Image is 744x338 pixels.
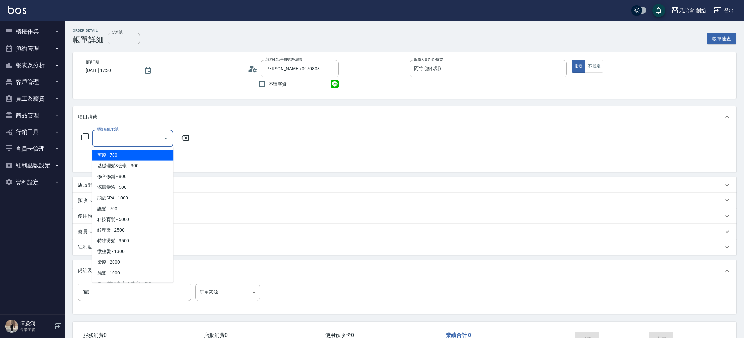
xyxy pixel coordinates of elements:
[3,23,62,40] button: 櫃檯作業
[78,267,102,274] p: 備註及來源
[3,90,62,107] button: 員工及薪資
[679,6,706,15] div: 兄弟會 創始
[92,161,173,171] span: 基礎理髮&套餐 - 300
[707,33,736,45] button: 帳單速查
[8,6,26,14] img: Logo
[78,197,102,204] p: 預收卡販賣
[73,260,736,281] div: 備註及來源
[73,193,736,208] div: 預收卡販賣
[78,182,97,188] p: 店販銷售
[78,213,102,220] p: 使用預收卡
[86,60,99,65] label: 帳單日期
[3,74,62,91] button: 客戶管理
[331,80,339,88] img: line_icon
[92,225,173,235] span: 紋理燙 - 2500
[668,4,709,17] button: 兄弟會 創始
[3,40,62,57] button: 預約管理
[140,63,156,78] button: Choose date, selected date is 2025-09-09
[86,65,138,76] input: YYYY/MM/DD hh:mm
[78,114,97,120] p: 項目消費
[92,278,173,289] span: 男士 首次來店 不指定 - 700
[585,60,603,73] button: 不指定
[572,60,586,73] button: 指定
[711,5,736,17] button: 登出
[3,107,62,124] button: 商品管理
[269,81,287,88] span: 不留客資
[112,30,122,35] label: 流水號
[73,239,736,255] div: 紅利點數剩餘點數: 0
[265,57,302,62] label: 顧客姓名/手機號碼/編號
[3,174,62,191] button: 資料設定
[92,150,173,161] span: 剪髮 - 700
[73,208,736,224] div: 使用預收卡編輯訂單不得編輯預收卡使用
[3,57,62,74] button: 報表及分析
[3,124,62,140] button: 行銷工具
[3,140,62,157] button: 會員卡管理
[92,193,173,203] span: 頭皮SPA - 1000
[73,177,736,193] div: 店販銷售
[92,235,173,246] span: 特殊燙髮 - 3500
[92,182,173,193] span: 深層髮浴 - 500
[73,29,104,33] h2: Order detail
[73,224,736,239] div: 會員卡銷售
[92,171,173,182] span: 修容修鬍 - 800
[73,127,736,172] div: 項目消費
[92,257,173,268] span: 染髮 - 2000
[78,244,116,251] p: 紅利點數
[3,157,62,174] button: 紅利點數設定
[92,214,173,225] span: 科技育髮 - 5000
[5,320,18,333] img: Person
[652,4,665,17] button: save
[78,228,102,235] p: 會員卡銷售
[20,320,53,327] h5: 陳慶鴻
[92,268,173,278] span: 漂髮 - 1000
[161,133,171,144] button: Close
[92,246,173,257] span: 微整燙 - 1300
[73,35,104,44] h3: 帳單詳細
[414,57,443,62] label: 服務人員姓名/編號
[20,327,53,332] p: 高階主管
[92,203,173,214] span: 護髮 - 700
[73,106,736,127] div: 項目消費
[97,127,118,132] label: 服務名稱/代號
